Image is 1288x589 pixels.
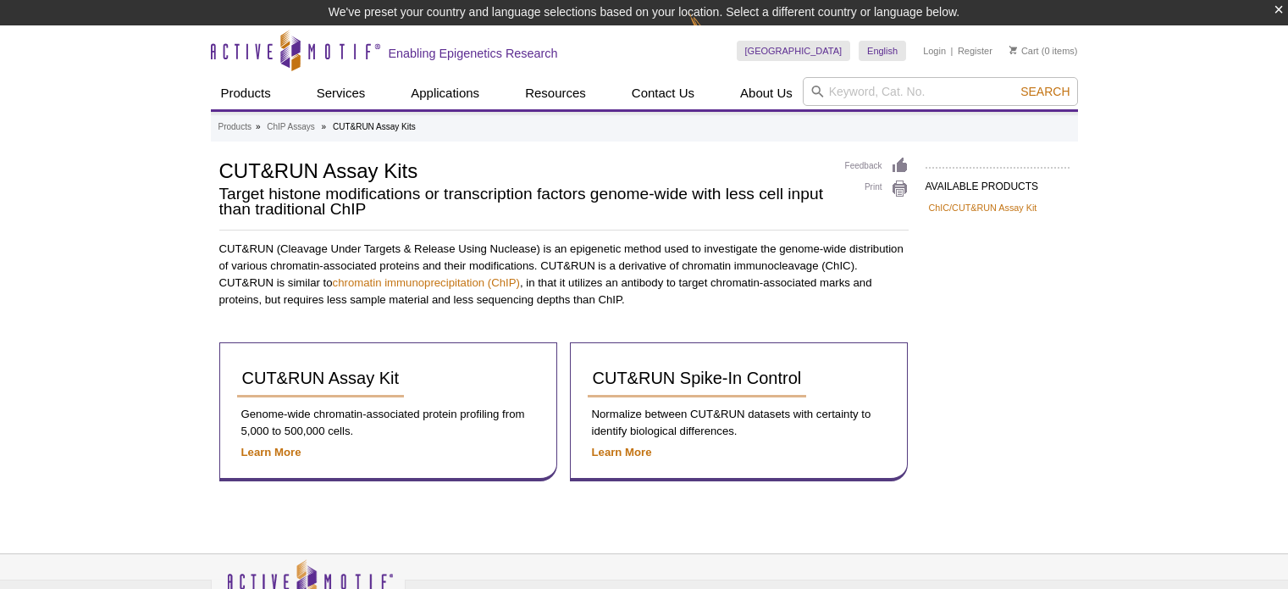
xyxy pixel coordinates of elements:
[333,276,520,289] a: chromatin immunoprecipitation (ChIP)
[389,46,558,61] h2: Enabling Epigenetics Research
[845,180,909,198] a: Print
[588,406,890,440] p: Normalize between CUT&RUN datasets with certainty to identify biological differences.
[1020,85,1070,98] span: Search
[951,41,954,61] li: |
[923,45,946,57] a: Login
[730,77,803,109] a: About Us
[592,446,652,458] a: Learn More
[1009,45,1039,57] a: Cart
[218,119,252,135] a: Products
[689,13,734,53] img: Change Here
[1009,41,1078,61] li: (0 items)
[219,186,828,217] h2: Target histone modifications or transcription factors genome-wide with less cell input than tradi...
[515,77,596,109] a: Resources
[256,122,261,131] li: »
[219,157,828,182] h1: CUT&RUN Assay Kits
[926,167,1070,197] h2: AVAILABLE PRODUCTS
[737,41,851,61] a: [GEOGRAPHIC_DATA]
[588,360,807,397] a: CUT&RUN Spike-In Control
[333,122,416,131] li: CUT&RUN Assay Kits
[958,45,992,57] a: Register
[211,77,281,109] a: Products
[622,77,705,109] a: Contact Us
[267,119,315,135] a: ChIP Assays
[1009,46,1017,54] img: Your Cart
[859,41,906,61] a: English
[219,241,909,308] p: CUT&RUN (Cleavage Under Targets & Release Using Nuclease) is an epigenetic method used to investi...
[593,369,802,387] span: CUT&RUN Spike-In Control
[845,157,909,175] a: Feedback
[803,77,1078,106] input: Keyword, Cat. No.
[322,122,327,131] li: »
[307,77,376,109] a: Services
[242,369,400,387] span: CUT&RUN Assay Kit
[241,446,301,458] a: Learn More
[237,360,405,397] a: CUT&RUN Assay Kit
[401,77,489,109] a: Applications
[929,200,1037,215] a: ChIC/CUT&RUN Assay Kit
[1015,84,1075,99] button: Search
[237,406,539,440] p: Genome-wide chromatin-associated protein profiling from 5,000 to 500,000 cells.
